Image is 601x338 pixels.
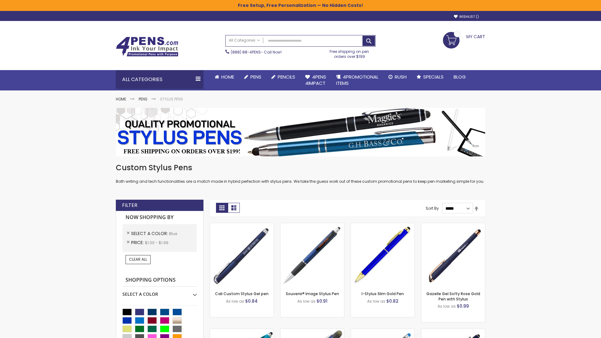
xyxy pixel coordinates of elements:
[169,231,177,236] span: Blue
[412,70,449,84] a: Specials
[122,287,197,297] div: Select A Color
[438,304,456,309] span: As low as
[454,74,466,80] span: Blog
[116,70,203,89] div: All Categories
[362,291,404,296] a: I-Stylus Slim Gold Pen
[160,96,183,102] strong: Stylus Pens
[210,223,274,228] a: Cali Custom Stylus Gel pen-Blue
[367,299,385,304] span: As low as
[131,239,145,246] span: Price
[139,96,147,102] a: Pens
[351,223,414,287] img: I-Stylus Slim Gold-Blue
[286,291,339,296] a: Souvenir® Image Stylus Pen
[226,299,244,304] span: As low as
[386,298,398,304] span: $0.82
[351,329,414,334] a: Islander Softy Gel with Stylus - ColorJet Imprint-Blue
[280,223,344,287] img: Souvenir® Image Stylus Pen-Blue
[449,70,471,84] a: Blog
[221,74,234,80] span: Home
[116,37,178,57] img: 4Pens Custom Pens and Promotional Products
[278,74,295,80] span: Pencils
[300,70,331,90] a: 4Pens4impact
[226,35,263,46] a: All Categories
[423,74,444,80] span: Specials
[305,74,326,86] span: 4Pens 4impact
[316,298,327,304] span: $0.91
[426,206,439,211] label: Sort By
[145,240,168,245] span: $1.00 - $1.99
[129,257,147,262] span: Clear All
[116,163,485,173] h1: Custom Stylus Pens
[210,70,239,84] a: Home
[351,223,414,228] a: I-Stylus Slim Gold-Blue
[231,49,261,55] a: (888) 88-4PENS
[229,38,260,43] span: All Categories
[266,70,300,84] a: Pencils
[116,163,485,184] div: Both writing and tech functionalities are a match made in hybrid perfection with stylus pens. We ...
[116,96,126,102] a: Home
[323,47,376,59] div: Free shipping on pen orders over $199
[116,108,485,156] img: Stylus Pens
[421,329,485,334] a: Custom Soft Touch® Metal Pens with Stylus-Blue
[210,223,274,287] img: Cali Custom Stylus Gel pen-Blue
[280,223,344,228] a: Souvenir® Image Stylus Pen-Blue
[126,255,151,264] a: Clear All
[395,74,407,80] span: Rush
[426,291,480,301] a: Gazelle Gel Softy Rose Gold Pen with Stylus
[216,203,228,213] strong: Grid
[245,298,258,304] span: $0.84
[457,303,469,309] span: $0.99
[280,329,344,334] a: Souvenir® Jalan Highlighter Stylus Pen Combo-Blue
[421,223,485,287] img: Gazelle Gel Softy Rose Gold Pen with Stylus-Blue
[215,291,269,296] a: Cali Custom Stylus Gel pen
[122,274,197,287] strong: Shopping Options
[421,223,485,228] a: Gazelle Gel Softy Rose Gold Pen with Stylus-Blue
[239,70,266,84] a: Pens
[383,70,412,84] a: Rush
[336,74,378,86] span: 4PROMOTIONAL ITEMS
[122,202,137,209] strong: Filter
[210,329,274,334] a: Neon Stylus Highlighter-Pen Combo-Blue
[454,14,479,19] a: Wishlist
[331,70,383,90] a: 4PROMOTIONALITEMS
[131,230,169,237] span: Select A Color
[122,211,197,224] strong: Now Shopping by
[250,74,261,80] span: Pens
[297,299,316,304] span: As low as
[231,49,282,55] span: - Call Now!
